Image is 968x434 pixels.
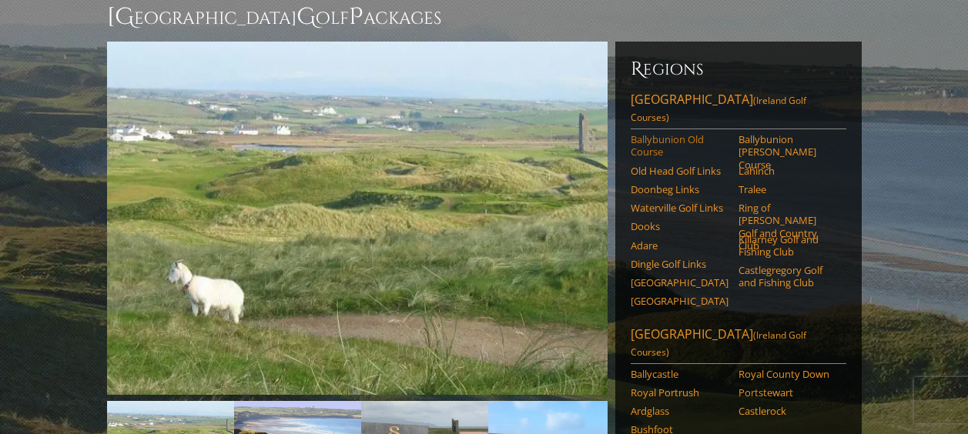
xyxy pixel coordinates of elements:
[631,220,729,232] a: Dooks
[739,264,836,289] a: Castlegregory Golf and Fishing Club
[631,368,729,380] a: Ballycastle
[631,329,806,359] span: (Ireland Golf Courses)
[631,276,729,289] a: [GEOGRAPHIC_DATA]
[631,91,846,129] a: [GEOGRAPHIC_DATA](Ireland Golf Courses)
[296,2,316,32] span: G
[631,239,729,252] a: Adare
[631,386,729,399] a: Royal Portrush
[739,165,836,177] a: Lahinch
[739,386,836,399] a: Portstewart
[739,183,836,195] a: Tralee
[631,165,729,177] a: Old Head Golf Links
[739,133,836,171] a: Ballybunion [PERSON_NAME] Course
[631,57,846,82] h6: Regions
[739,368,836,380] a: Royal County Down
[631,325,846,364] a: [GEOGRAPHIC_DATA](Ireland Golf Courses)
[349,2,363,32] span: P
[739,202,836,252] a: Ring of [PERSON_NAME] Golf and Country Club
[631,258,729,270] a: Dingle Golf Links
[739,233,836,259] a: Killarney Golf and Fishing Club
[631,183,729,195] a: Doonbeg Links
[631,405,729,417] a: Ardglass
[631,94,806,124] span: (Ireland Golf Courses)
[107,2,862,32] h1: [GEOGRAPHIC_DATA] olf ackages
[631,133,729,159] a: Ballybunion Old Course
[739,405,836,417] a: Castlerock
[631,202,729,214] a: Waterville Golf Links
[631,295,729,307] a: [GEOGRAPHIC_DATA]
